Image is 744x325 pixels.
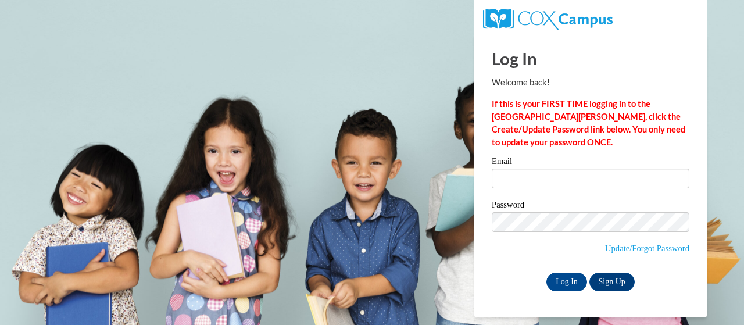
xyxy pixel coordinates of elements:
[492,47,689,70] h1: Log In
[492,76,689,89] p: Welcome back!
[483,13,613,23] a: COX Campus
[492,157,689,169] label: Email
[492,201,689,212] label: Password
[605,244,689,253] a: Update/Forgot Password
[483,9,613,30] img: COX Campus
[546,273,587,291] input: Log In
[492,99,685,147] strong: If this is your FIRST TIME logging in to the [GEOGRAPHIC_DATA][PERSON_NAME], click the Create/Upd...
[589,273,635,291] a: Sign Up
